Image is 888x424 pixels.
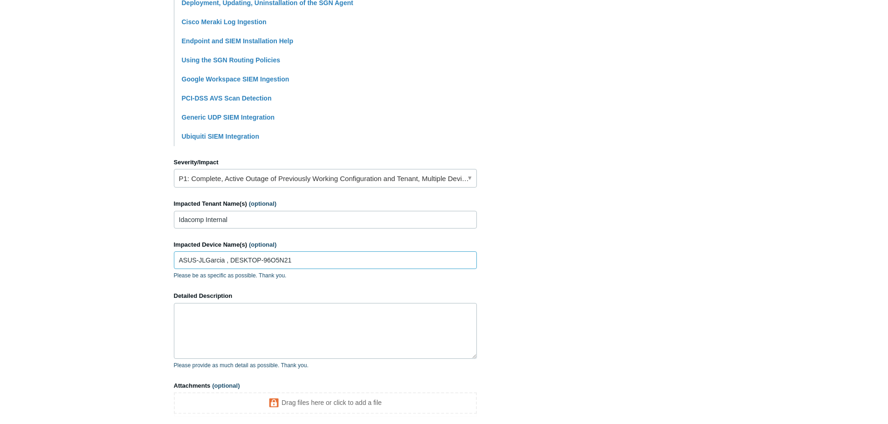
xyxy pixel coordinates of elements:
[174,381,477,390] label: Attachments
[182,56,281,64] a: Using the SGN Routing Policies
[174,158,477,167] label: Severity/Impact
[174,199,477,209] label: Impacted Tenant Name(s)
[182,133,259,140] a: Ubiquiti SIEM Integration
[182,75,289,83] a: Google Workspace SIEM Ingestion
[212,382,240,389] span: (optional)
[182,94,272,102] a: PCI-DSS AVS Scan Detection
[174,361,477,370] p: Please provide as much detail as possible. Thank you.
[182,114,275,121] a: Generic UDP SIEM Integration
[174,169,477,188] a: P1: Complete, Active Outage of Previously Working Configuration and Tenant, Multiple Devices
[249,241,276,248] span: (optional)
[174,271,477,280] p: Please be as specific as possible. Thank you.
[174,240,477,249] label: Impacted Device Name(s)
[249,200,276,207] span: (optional)
[182,18,267,26] a: Cisco Meraki Log Ingestion
[182,37,294,45] a: Endpoint and SIEM Installation Help
[174,291,477,301] label: Detailed Description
